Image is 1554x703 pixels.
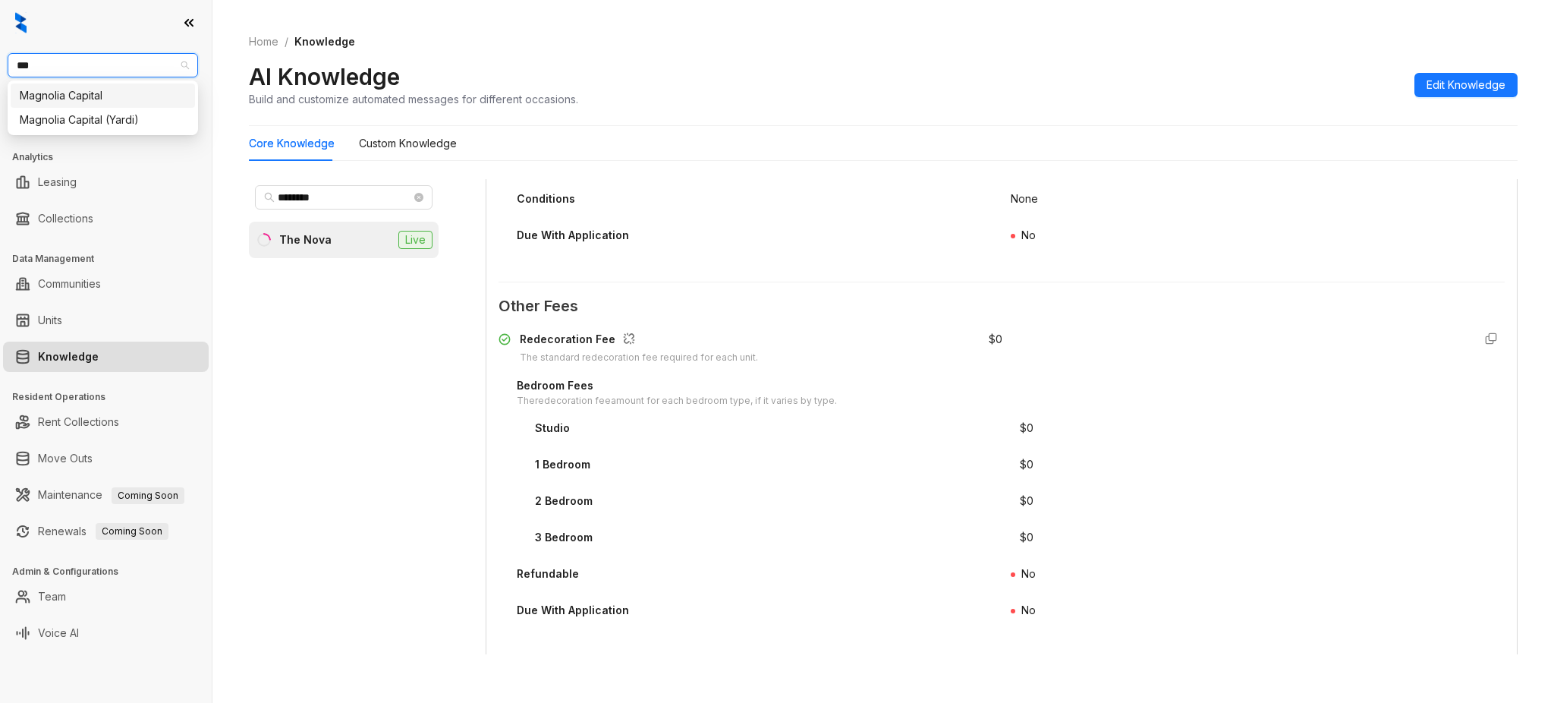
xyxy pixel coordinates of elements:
[1020,420,1033,437] div: $ 0
[3,407,209,437] li: Rent Collections
[12,565,212,578] h3: Admin & Configurations
[989,331,1002,348] div: $ 0
[499,295,1505,318] span: Other Fees
[15,12,27,33] img: logo
[3,443,209,474] li: Move Outs
[535,420,570,437] div: Studio
[38,305,62,336] a: Units
[112,487,184,504] span: Coming Soon
[285,33,288,50] li: /
[20,87,186,104] div: Magnolia Capital
[1021,229,1036,241] span: No
[1021,604,1036,616] span: No
[1011,191,1038,207] div: None
[3,269,209,299] li: Communities
[3,167,209,197] li: Leasing
[517,227,629,244] div: Due With Application
[38,269,101,299] a: Communities
[20,112,186,128] div: Magnolia Capital (Yardi)
[12,252,212,266] h3: Data Management
[38,203,93,234] a: Collections
[279,232,332,248] div: The Nova
[3,480,209,510] li: Maintenance
[3,516,209,547] li: Renewals
[517,394,837,408] div: The redecoration fee amount for each bedroom type, if it varies by type.
[359,135,457,152] div: Custom Knowledge
[1020,456,1033,473] div: $ 0
[38,443,93,474] a: Move Outs
[264,192,275,203] span: search
[1427,77,1505,93] span: Edit Knowledge
[38,582,66,612] a: Team
[246,33,282,50] a: Home
[517,191,575,207] div: Conditions
[520,331,758,351] div: Redecoration Fee
[517,602,629,619] div: Due With Application
[414,193,423,202] span: close-circle
[1020,529,1033,546] div: $ 0
[12,150,212,164] h3: Analytics
[38,407,119,437] a: Rent Collections
[96,523,168,540] span: Coming Soon
[249,62,400,91] h2: AI Knowledge
[38,342,99,372] a: Knowledge
[398,231,433,249] span: Live
[3,203,209,234] li: Collections
[3,618,209,648] li: Voice AI
[535,529,593,546] div: 3 Bedroom
[535,493,593,509] div: 2 Bedroom
[11,108,195,132] div: Magnolia Capital (Yardi)
[3,582,209,612] li: Team
[520,351,758,365] div: The standard redecoration fee required for each unit.
[38,516,168,547] a: RenewalsComing Soon
[38,618,79,648] a: Voice AI
[294,35,355,48] span: Knowledge
[3,102,209,132] li: Leads
[249,135,335,152] div: Core Knowledge
[517,566,579,582] div: Refundable
[1021,567,1036,580] span: No
[1414,73,1518,97] button: Edit Knowledge
[535,456,590,473] div: 1 Bedroom
[249,91,578,107] div: Build and customize automated messages for different occasions.
[3,305,209,336] li: Units
[3,342,209,372] li: Knowledge
[12,390,212,404] h3: Resident Operations
[1020,493,1033,509] div: $ 0
[38,167,77,197] a: Leasing
[11,84,195,108] div: Magnolia Capital
[517,377,837,394] div: Bedroom Fees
